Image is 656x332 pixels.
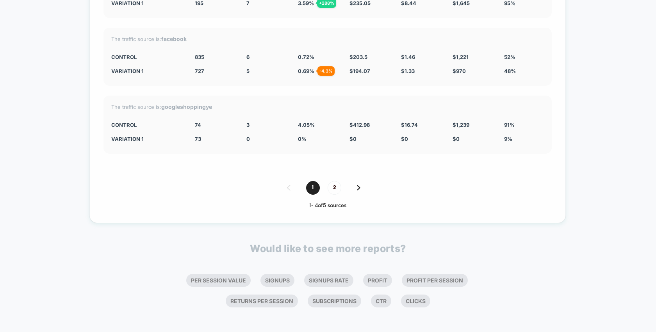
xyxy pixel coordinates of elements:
span: 6 [246,54,250,60]
div: 9% [504,136,544,142]
div: 52% [504,54,544,60]
span: 835 [195,54,204,60]
span: 2 [328,181,341,195]
div: Variation 1 [111,136,183,142]
div: CONTROL [111,54,183,60]
span: $ 1.46 [401,54,415,60]
strong: facebook [161,36,187,42]
div: 91% [504,122,544,128]
span: $ 203.5 [349,54,367,60]
span: 74 [195,122,201,128]
div: The traffic source is: [111,103,544,110]
span: $ 970 [453,68,466,74]
span: $ 0 [349,136,357,142]
img: pagination forward [357,185,360,190]
div: CONTROL [111,122,183,128]
li: Signups Rate [304,274,353,287]
div: - 4.3 % [317,66,335,76]
span: 1 [306,181,320,195]
span: $ 0 [453,136,460,142]
span: 0 % [298,136,307,142]
div: 48% [504,68,544,74]
span: $ 194.07 [349,68,370,74]
span: $ 1,221 [453,54,469,60]
strong: googleshoppingye [161,103,212,110]
li: Ctr [371,295,391,307]
span: $ 0 [401,136,408,142]
li: Subscriptions [308,295,361,307]
div: 1 - 4 of 5 sources [103,202,552,209]
li: Returns Per Session [226,295,298,307]
span: 0.72 % [298,54,314,60]
span: 0.69 % [298,68,314,74]
span: $ 16.74 [401,122,418,128]
span: 0 [246,136,250,142]
li: Per Session Value [186,274,251,287]
li: Signups [260,274,294,287]
div: The traffic source is: [111,36,544,42]
li: Profit [363,274,392,287]
span: 4.05 % [298,122,315,128]
p: Would like to see more reports? [250,243,406,254]
span: 727 [195,68,204,74]
span: $ 1.33 [401,68,415,74]
span: $ 412.98 [349,122,370,128]
span: 3 [246,122,250,128]
span: 5 [246,68,250,74]
li: Clicks [401,295,430,307]
div: Variation 1 [111,68,183,74]
span: 73 [195,136,201,142]
span: $ 1,239 [453,122,469,128]
li: Profit Per Session [402,274,468,287]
